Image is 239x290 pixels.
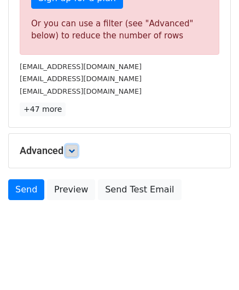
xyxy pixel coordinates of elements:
iframe: Chat Widget [184,237,239,290]
div: Or you can use a filter (see "Advanced" below) to reduce the number of rows [31,18,208,42]
small: [EMAIL_ADDRESS][DOMAIN_NAME] [20,87,142,95]
small: [EMAIL_ADDRESS][DOMAIN_NAME] [20,75,142,83]
a: +47 more [20,103,66,116]
a: Send Test Email [98,179,181,200]
a: Preview [47,179,95,200]
small: [EMAIL_ADDRESS][DOMAIN_NAME] [20,62,142,71]
h5: Advanced [20,145,219,157]
a: Send [8,179,44,200]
